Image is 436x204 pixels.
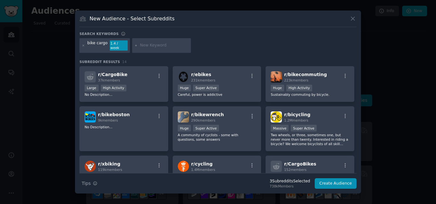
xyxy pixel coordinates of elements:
[284,72,327,77] span: r/ bikecommuting
[101,85,127,91] div: High Activity
[284,118,308,122] span: 1.2M members
[178,71,189,82] img: ebikes
[87,40,108,51] div: bike cargo
[90,15,175,22] h3: New Audience - Select Subreddits
[85,111,96,123] img: bikeboston
[191,112,224,117] span: r/ bikewrench
[271,85,284,91] div: Huge
[191,168,215,172] span: 1.4M members
[191,78,215,82] span: 231k members
[98,78,120,82] span: 37k members
[284,161,316,166] span: r/ CargoBikes
[271,92,349,97] p: Sustainably commuting by bicycle.
[191,161,213,166] span: r/ cycling
[193,85,219,91] div: Super Active
[79,32,119,36] h3: Search keywords
[286,85,312,91] div: High Activity
[98,118,118,122] span: 9k members
[271,71,282,82] img: bikecommuting
[140,43,189,48] input: New Keyword
[122,60,127,64] span: 14
[270,184,310,188] div: 738k Members
[178,133,256,142] p: A community of cyclists - some with questions, some answers
[284,78,308,82] span: 223k members
[79,178,100,189] button: Tips
[85,161,96,172] img: xbiking
[178,85,191,91] div: Huge
[79,60,120,64] span: Subreddit Results
[193,125,219,131] div: Super Active
[98,168,122,172] span: 119k members
[110,40,128,51] div: 1.4 / week
[82,180,91,187] span: Tips
[178,92,256,97] p: Careful, power is addictive
[291,125,317,131] div: Super Active
[284,112,310,117] span: r/ bicycling
[85,125,163,129] p: No Description...
[178,161,189,172] img: cycling
[85,92,163,97] p: No Description...
[284,168,306,172] span: 152 members
[85,85,99,91] div: Large
[270,179,310,184] div: 3 Subreddit s Selected
[98,72,127,77] span: r/ CargoBike
[271,111,282,123] img: bicycling
[98,161,120,166] span: r/ xbiking
[191,118,215,122] span: 290k members
[271,133,349,146] p: Two wheels, or three, sometimes one, but never more than twenty. Interested in riding a bicycle? ...
[178,111,189,123] img: bikewrench
[315,178,357,189] button: Create Audience
[98,112,130,117] span: r/ bikeboston
[191,72,211,77] span: r/ ebikes
[271,125,289,131] div: Massive
[178,125,191,131] div: Huge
